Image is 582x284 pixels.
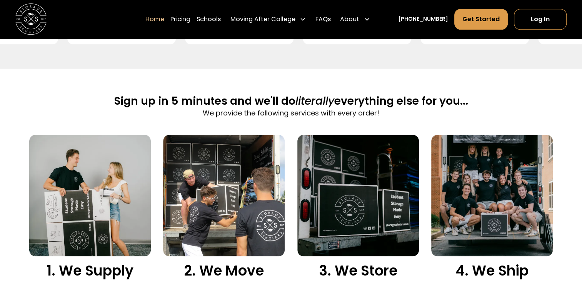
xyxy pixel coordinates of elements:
[315,8,331,30] a: FAQs
[431,135,553,256] img: We ship your belongings.
[29,262,151,279] h3: 1. We Supply
[297,135,419,256] img: We store your boxes.
[15,4,47,35] img: Storage Scholars main logo
[227,8,309,30] div: Moving After College
[163,135,285,256] img: Door to door pick and delivery.
[398,15,448,23] a: [PHONE_NUMBER]
[145,8,164,30] a: Home
[431,262,553,279] h3: 4. We Ship
[340,15,359,24] div: About
[114,108,468,118] p: We provide the following services with every order!
[337,8,373,30] div: About
[454,9,508,30] a: Get Started
[295,93,334,109] span: literally
[29,135,151,256] img: We supply packing materials.
[114,94,468,108] h2: Sign up in 5 minutes and we'll do everything else for you...
[297,262,419,279] h3: 3. We Store
[514,9,567,30] a: Log In
[163,262,285,279] h3: 2. We Move
[230,15,295,24] div: Moving After College
[170,8,190,30] a: Pricing
[197,8,221,30] a: Schools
